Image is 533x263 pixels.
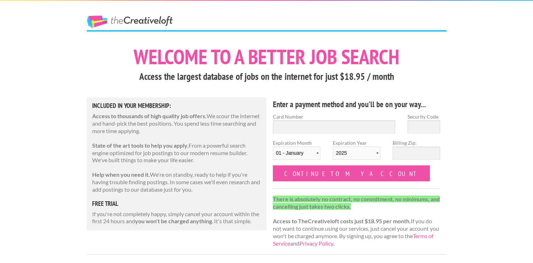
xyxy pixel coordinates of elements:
strong: you won't be charged anything [135,218,212,224]
select: Expiration Month [273,147,320,160]
strong: State of the art tools to help you apply. [92,142,189,149]
label: Expiration Month [273,139,320,165]
h3: Access the largest database of jobs on the internet for just $18.95 / month [87,70,447,83]
h1: Welcome to a better job search [87,46,447,67]
label: Card Number [273,113,395,120]
p: From a powerful search engine optimized for job postings to our modern resume builder. We've buil... [92,142,262,164]
a: The Creative Loft [87,16,173,28]
a: Terms of Service [273,232,433,247]
p: If you do not want to continue using our services, just cancel your account you won't be charged ... [273,196,441,247]
input: Continue to my account [273,165,430,181]
p: If you're not completely happy, simply cancel your account within the first 24 hours and . It's t... [92,210,262,225]
a: Privacy Policy [299,240,333,247]
strong: There is absolutely no contract, no commitment, no minimums, and cancelling just takes two clicks. [273,196,440,210]
strong: Access to thousands of high quality job offers. [92,113,207,119]
p: We scour the internet and hand-pick the best positions. You spend less time searching and more ti... [92,113,262,135]
h5: free trial [92,201,262,207]
select: Expiration Year [333,147,380,160]
p: We're on standby, ready to help if you're having trouble finding postings. In some cases we'll ev... [92,171,262,193]
label: Expiration Year [333,139,380,165]
label: Billing Zip: [393,139,440,147]
h4: Enter a payment method and you'll be on your way... [273,99,441,110]
strong: Help when you need it. [92,171,150,178]
label: Security Code [408,113,440,120]
h5: Included in Your Membership: [92,103,262,109]
strong: Access to TheCreativeloft costs just $18.95 per month. [273,218,411,224]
